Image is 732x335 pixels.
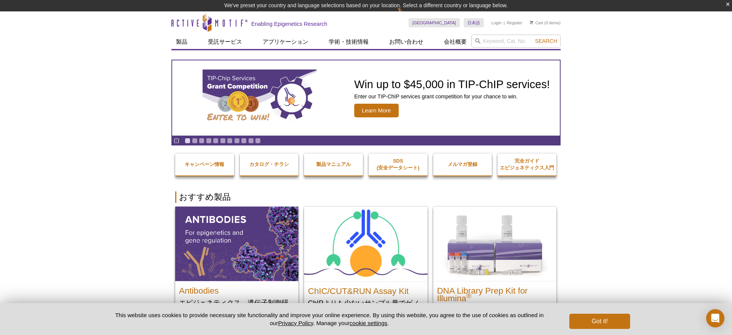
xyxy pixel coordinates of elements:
button: Search [533,38,559,44]
article: TIP-ChIP Services Grant Competition [172,60,560,136]
strong: SDS (安全データシート) [377,158,420,171]
h2: DNA Library Prep Kit for Illumina [437,283,553,302]
p: This website uses cookies to provide necessary site functionality and improve your online experie... [102,311,557,327]
a: 完全ガイドエピジェネティクス入門 [498,150,556,179]
a: Go to slide 5 [213,138,219,144]
strong: 製品マニュアル [316,161,351,167]
input: Keyword, Cat. No. [471,35,561,47]
a: 学術・技術情報 [324,35,373,49]
a: 製品 [171,35,192,49]
a: お問い合わせ [385,35,428,49]
img: Your Cart [530,21,533,24]
p: エピジェネティクス、遺伝子制御研究用の抗体（ChIP、CUT&Tag、CUT&RUN検証済抗体） [179,299,295,322]
span: Search [535,38,557,44]
strong: カタログ・チラシ [249,161,289,167]
strong: キャンペーン情報 [185,161,224,167]
li: | [504,18,505,27]
a: Go to slide 4 [206,138,212,144]
a: 受託サービス [203,35,247,49]
a: Privacy Policy [278,320,313,326]
a: TIP-ChIP Services Grant Competition Win up to $45,000 in TIP-ChIP services! Enter our TIP-ChIP se... [172,60,560,136]
li: (0 items) [530,18,561,27]
div: Open Intercom Messenger [706,309,724,327]
a: アプリケーション [258,35,313,49]
a: 製品マニュアル [304,153,363,175]
a: Go to slide 10 [248,138,254,144]
a: [GEOGRAPHIC_DATA] [409,18,460,27]
img: All Antibodies [175,207,298,281]
a: Register [507,20,522,25]
a: カタログ・チラシ [240,153,299,175]
a: All Antibodies Antibodies エピジェネティクス、遺伝子制御研究用の抗体（ChIP、CUT&Tag、CUT&RUN検証済抗体） [175,207,298,329]
img: Change Here [397,6,417,24]
span: Learn More [354,104,399,117]
strong: メルマガ登録 [448,161,477,167]
h2: ChIC/CUT&RUN Assay Kit [308,284,423,295]
img: DNA Library Prep Kit for Illumina [433,207,556,281]
a: Go to slide 1 [185,138,190,144]
strong: 完全ガイド エピジェネティクス入門 [500,158,554,171]
h2: Enabling Epigenetics Research [251,21,327,27]
p: Enter our TIP-ChIP services grant competition for your chance to win. [354,93,550,100]
h2: おすすめ製品 [175,191,557,203]
a: Go to slide 8 [234,138,240,144]
img: ChIC/CUT&RUN Assay Kit [304,207,427,281]
p: ChIPよりも少ないサンプル量でゲノムワイドなヒストン修飾解析や転写因子解析 [308,299,423,322]
button: Got it! [569,314,630,329]
a: Go to slide 6 [220,138,226,144]
a: 日本語 [464,18,484,27]
a: 会社概要 [439,35,471,49]
button: cookie settings [350,320,387,326]
a: ChIC/CUT&RUN Assay Kit ChIC/CUT&RUN Assay Kit ChIPよりも少ないサンプル量でゲノムワイドなヒストン修飾解析や転写因子解析 [304,207,427,330]
a: SDS(安全データシート) [369,150,428,179]
a: Go to slide 7 [227,138,233,144]
h2: Win up to $45,000 in TIP-ChIP services! [354,79,550,90]
a: Go to slide 2 [192,138,198,144]
img: TIP-ChIP Services Grant Competition [203,70,317,126]
sup: ® [466,292,472,300]
a: Go to slide 3 [199,138,204,144]
a: Toggle autoplay [174,138,179,144]
a: キャンペーン情報 [175,153,234,175]
h2: Antibodies [179,283,295,295]
a: メルマガ登録 [433,153,492,175]
a: Cart [530,20,543,25]
a: Go to slide 11 [255,138,261,144]
a: Go to slide 9 [241,138,247,144]
a: Login [491,20,502,25]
